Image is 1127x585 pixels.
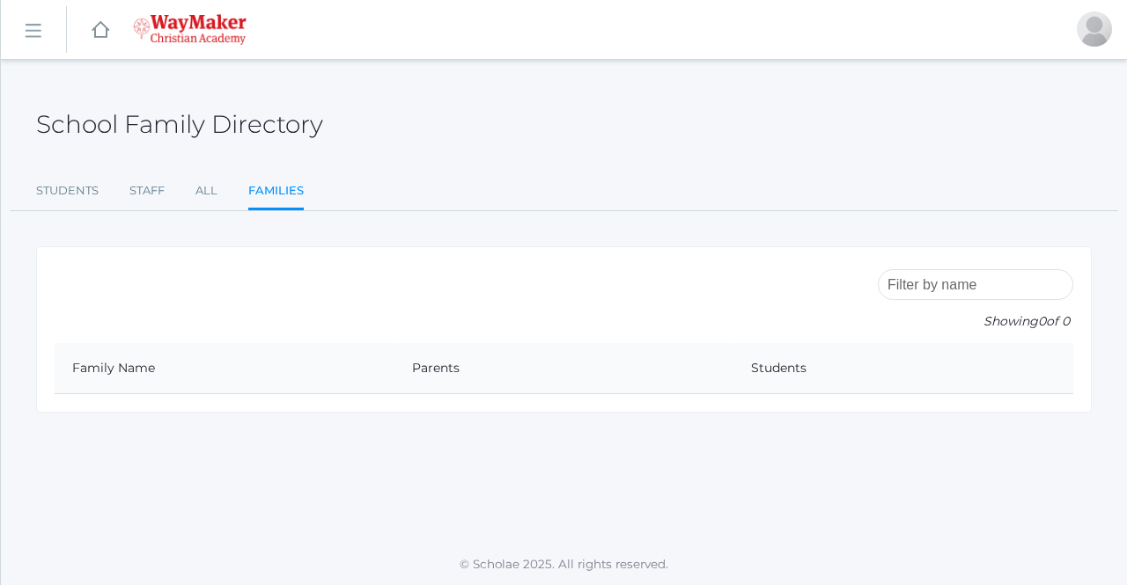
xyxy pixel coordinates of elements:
a: Families [248,173,304,211]
div: Josh Bennett [1077,11,1112,47]
p: © Scholae 2025. All rights reserved. [1,555,1127,573]
img: waymaker-logo-stack-white-1602f2b1af18da31a5905e9982d058868370996dac5278e84edea6dabf9a3315.png [133,14,247,45]
th: Parents [394,343,734,394]
input: Filter by name [878,269,1073,300]
th: Students [733,343,1073,394]
span: 0 [1038,313,1046,329]
th: Family Name [55,343,394,394]
a: All [195,173,217,208]
a: Students [36,173,99,208]
p: Showing of 0 [878,312,1073,331]
a: Staff [129,173,165,208]
h2: School Family Directory [36,111,323,138]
